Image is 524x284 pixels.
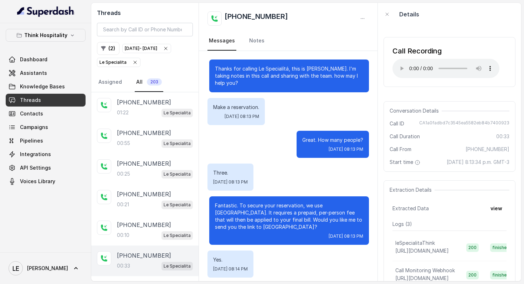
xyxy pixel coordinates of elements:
[97,73,193,92] nav: Tabs
[12,265,19,272] text: LE
[6,121,86,134] a: Campaigns
[392,46,499,56] div: Call Recording
[97,23,193,36] input: Search by Call ID or Phone Number
[117,129,171,137] p: [PHONE_NUMBER]
[20,110,43,117] span: Contacts
[6,175,86,188] a: Voices Library
[390,133,420,140] span: Call Duration
[17,6,75,17] img: light.svg
[117,98,171,107] p: [PHONE_NUMBER]
[395,267,455,274] p: Call Monitoring Webhook
[215,202,363,231] p: Fantastic. To secure your reservation, we use [GEOGRAPHIC_DATA]. It requires a prepaid, per-perso...
[6,148,86,161] a: Integrations
[6,161,86,174] a: API Settings
[164,263,191,270] p: Le Specialita
[225,11,288,26] h2: [PHONE_NUMBER]
[6,29,86,42] button: Think Hospitality
[207,31,236,51] a: Messages
[117,109,129,116] p: 01:22
[6,134,86,147] a: Pipelines
[6,67,86,79] a: Assistants
[117,201,129,208] p: 00:21
[302,136,363,144] p: Great. How many people?
[27,265,68,272] span: [PERSON_NAME]
[6,107,86,120] a: Contacts
[117,170,130,177] p: 00:25
[117,190,171,198] p: [PHONE_NUMBER]
[117,140,130,147] p: 00:55
[97,73,123,92] a: Assigned
[117,232,129,239] p: 00:10
[213,169,248,176] p: Three.
[329,233,363,239] span: [DATE] 08:13 PM
[390,186,435,193] span: Extraction Details
[213,179,248,185] span: [DATE] 08:13 PM
[207,31,369,51] nav: Tabs
[117,251,171,260] p: [PHONE_NUMBER]
[329,146,363,152] span: [DATE] 08:13 PM
[248,31,266,51] a: Notes
[392,205,429,212] span: Extracted Data
[135,73,163,92] a: All203
[97,42,119,55] button: (2)
[215,65,363,87] p: Thanks for calling Le Specialítá, this is [PERSON_NAME]. I'm taking notes in this call and sharin...
[390,146,411,153] span: Call From
[447,159,509,166] span: [DATE] 8:13:34 p.m. GMT-3
[122,44,171,53] button: [DATE]- [DATE]
[117,262,130,269] p: 00:33
[97,9,193,17] h2: Threads
[117,159,171,168] p: [PHONE_NUMBER]
[20,83,65,90] span: Knowledge Bases
[20,124,48,131] span: Campaigns
[117,221,171,229] p: [PHONE_NUMBER]
[125,45,157,52] div: [DATE] - [DATE]
[147,78,162,86] span: 203
[213,266,248,272] span: [DATE] 08:14 PM
[390,107,442,114] span: Conversation Details
[20,178,55,185] span: Voices Library
[20,56,47,63] span: Dashboard
[392,59,499,78] audio: Your browser does not support the audio element.
[390,159,422,166] span: Start time
[466,243,479,252] span: 200
[395,248,449,254] span: [URL][DOMAIN_NAME]
[20,151,51,158] span: Integrations
[99,59,127,66] p: Le Specialita
[225,114,259,119] span: [DATE] 08:13 PM
[6,94,86,107] a: Threads
[164,171,191,178] p: Le Specialita
[20,97,41,104] span: Threads
[6,258,86,278] a: [PERSON_NAME]
[466,271,479,279] span: 200
[20,137,43,144] span: Pipelines
[20,164,51,171] span: API Settings
[486,202,507,215] button: view
[24,31,67,40] p: Think Hospitality
[399,10,419,19] p: Details
[395,275,449,281] span: [URL][DOMAIN_NAME]
[164,140,191,147] p: Le Specialita
[390,120,404,127] span: Call ID
[213,104,259,111] p: Make a reservation.
[164,109,191,117] p: Le Specialita
[466,146,509,153] span: [PHONE_NUMBER]
[6,80,86,93] a: Knowledge Bases
[395,239,435,247] p: leSpecialitaThink
[496,133,509,140] span: 00:33
[490,271,512,279] span: finished
[97,58,140,67] button: Le Specialita
[6,53,86,66] a: Dashboard
[164,232,191,239] p: Le Specialita
[392,221,507,228] p: Logs ( 3 )
[20,69,47,77] span: Assistants
[164,201,191,208] p: Le Specialita
[213,256,248,263] p: Yes.
[490,243,512,252] span: finished
[419,120,509,127] span: CA1a0fadbd7c3545ea5582eb84b7400923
